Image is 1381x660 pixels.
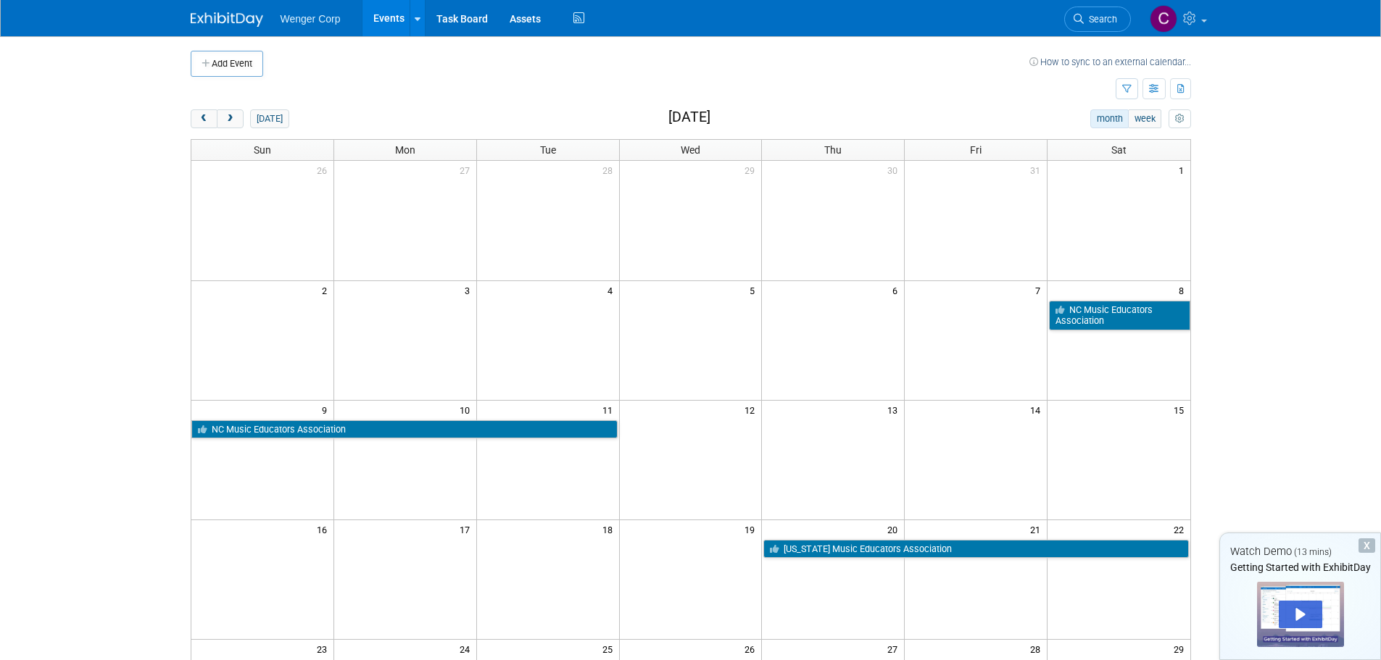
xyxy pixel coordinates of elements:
[458,520,476,538] span: 17
[315,161,333,179] span: 26
[1169,109,1190,128] button: myCustomButton
[1294,547,1332,557] span: (13 mins)
[743,401,761,419] span: 12
[1029,520,1047,538] span: 21
[606,281,619,299] span: 4
[1172,401,1190,419] span: 15
[254,144,271,156] span: Sun
[1128,109,1161,128] button: week
[1172,640,1190,658] span: 29
[250,109,289,128] button: [DATE]
[191,109,217,128] button: prev
[668,109,710,125] h2: [DATE]
[1220,560,1380,575] div: Getting Started with ExhibitDay
[320,281,333,299] span: 2
[1029,401,1047,419] span: 14
[1177,161,1190,179] span: 1
[886,640,904,658] span: 27
[217,109,244,128] button: next
[458,640,476,658] span: 24
[395,144,415,156] span: Mon
[886,401,904,419] span: 13
[191,12,263,27] img: ExhibitDay
[763,540,1188,559] a: [US_STATE] Music Educators Association
[1029,161,1047,179] span: 31
[1172,520,1190,538] span: 22
[1049,301,1190,330] a: NC Music Educators Association
[748,281,761,299] span: 5
[601,161,619,179] span: 28
[463,281,476,299] span: 3
[1029,57,1191,67] a: How to sync to an external calendar...
[1029,640,1047,658] span: 28
[1064,7,1131,32] a: Search
[681,144,700,156] span: Wed
[1090,109,1129,128] button: month
[1359,538,1375,553] div: Dismiss
[1084,14,1117,25] span: Search
[743,520,761,538] span: 19
[191,420,618,439] a: NC Music Educators Association
[1220,544,1380,559] div: Watch Demo
[601,401,619,419] span: 11
[601,640,619,658] span: 25
[824,144,842,156] span: Thu
[320,401,333,419] span: 9
[1111,144,1127,156] span: Sat
[315,520,333,538] span: 16
[891,281,904,299] span: 6
[1175,114,1185,124] i: Personalize Calendar
[315,640,333,658] span: 23
[1034,281,1047,299] span: 7
[1177,281,1190,299] span: 8
[191,51,263,77] button: Add Event
[970,144,982,156] span: Fri
[1150,5,1177,33] img: Cynde Bock
[1279,601,1322,628] div: Play
[458,161,476,179] span: 27
[281,13,341,25] span: Wenger Corp
[886,161,904,179] span: 30
[601,520,619,538] span: 18
[886,520,904,538] span: 20
[458,401,476,419] span: 10
[743,161,761,179] span: 29
[540,144,556,156] span: Tue
[743,640,761,658] span: 26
